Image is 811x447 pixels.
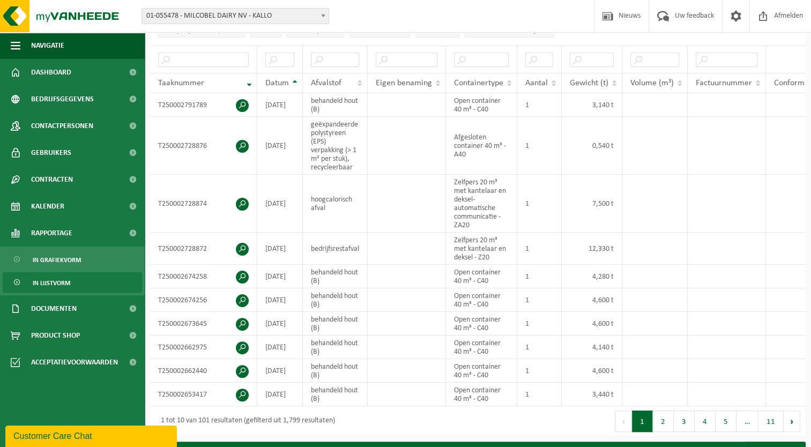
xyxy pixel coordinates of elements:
[150,359,257,383] td: T250002662440
[758,411,784,432] button: 11
[446,336,517,359] td: Open container 40 m³ - C40
[303,288,368,312] td: behandeld hout (B)
[562,265,622,288] td: 4,280 t
[303,175,368,233] td: hoogcalorisch afval
[142,8,329,24] span: 01-055478 - MILCOBEL DAIRY NV - KALLO
[517,359,562,383] td: 1
[784,411,800,432] button: Next
[562,117,622,175] td: 0,540 t
[257,93,303,117] td: [DATE]
[303,359,368,383] td: behandeld hout (B)
[303,117,368,175] td: geëxpandeerde polystyreen (EPS) verpakking (> 1 m² per stuk), recycleerbaar
[517,383,562,406] td: 1
[150,233,257,265] td: T250002728872
[31,349,118,376] span: Acceptatievoorwaarden
[3,272,142,293] a: In lijstvorm
[142,9,329,24] span: 01-055478 - MILCOBEL DAIRY NV - KALLO
[517,336,562,359] td: 1
[31,220,72,247] span: Rapportage
[517,93,562,117] td: 1
[257,233,303,265] td: [DATE]
[446,175,517,233] td: Zelfpers 20 m³ met kantelaar en deksel-automatische communicatie - ZA20
[31,193,64,220] span: Kalender
[446,383,517,406] td: Open container 40 m³ - C40
[446,265,517,288] td: Open container 40 m³ - C40
[303,93,368,117] td: behandeld hout (B)
[562,93,622,117] td: 3,140 t
[31,59,71,86] span: Dashboard
[517,233,562,265] td: 1
[446,117,517,175] td: Afgesloten container 40 m³ - A40
[696,79,752,87] span: Factuurnummer
[33,273,70,293] span: In lijstvorm
[257,336,303,359] td: [DATE]
[150,336,257,359] td: T250002662975
[303,336,368,359] td: behandeld hout (B)
[31,139,71,166] span: Gebruikers
[632,411,653,432] button: 1
[303,233,368,265] td: bedrijfsrestafval
[517,175,562,233] td: 1
[716,411,736,432] button: 5
[517,117,562,175] td: 1
[615,411,632,432] button: Previous
[150,265,257,288] td: T250002674258
[150,175,257,233] td: T250002728874
[257,265,303,288] td: [DATE]
[5,423,179,447] iframe: chat widget
[446,312,517,336] td: Open container 40 m³ - C40
[31,86,94,113] span: Bedrijfsgegevens
[517,312,562,336] td: 1
[446,93,517,117] td: Open container 40 m³ - C40
[570,79,608,87] span: Gewicht (t)
[150,383,257,406] td: T250002653417
[150,312,257,336] td: T250002673645
[311,79,341,87] span: Afvalstof
[158,79,204,87] span: Taaknummer
[446,233,517,265] td: Zelfpers 20 m³ met kantelaar en deksel - Z20
[150,117,257,175] td: T250002728876
[257,359,303,383] td: [DATE]
[31,166,73,193] span: Contracten
[674,411,695,432] button: 3
[257,117,303,175] td: [DATE]
[31,32,64,59] span: Navigatie
[257,312,303,336] td: [DATE]
[562,383,622,406] td: 3,440 t
[303,383,368,406] td: behandeld hout (B)
[562,175,622,233] td: 7,500 t
[562,288,622,312] td: 4,600 t
[257,288,303,312] td: [DATE]
[446,359,517,383] td: Open container 40 m³ - C40
[446,288,517,312] td: Open container 40 m³ - C40
[517,265,562,288] td: 1
[257,383,303,406] td: [DATE]
[303,265,368,288] td: behandeld hout (B)
[150,288,257,312] td: T250002674256
[562,336,622,359] td: 4,140 t
[303,312,368,336] td: behandeld hout (B)
[265,79,289,87] span: Datum
[3,249,142,270] a: In grafiekvorm
[736,411,758,432] span: …
[562,312,622,336] td: 4,600 t
[31,113,93,139] span: Contactpersonen
[150,93,257,117] td: T250002791789
[630,79,674,87] span: Volume (m³)
[376,79,432,87] span: Eigen benaming
[562,233,622,265] td: 12,330 t
[695,411,716,432] button: 4
[562,359,622,383] td: 4,600 t
[454,79,503,87] span: Containertype
[653,411,674,432] button: 2
[155,412,335,431] div: 1 tot 10 van 101 resultaten (gefilterd uit 1,799 resultaten)
[517,288,562,312] td: 1
[31,295,77,322] span: Documenten
[257,175,303,233] td: [DATE]
[525,79,548,87] span: Aantal
[33,250,81,270] span: In grafiekvorm
[31,322,80,349] span: Product Shop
